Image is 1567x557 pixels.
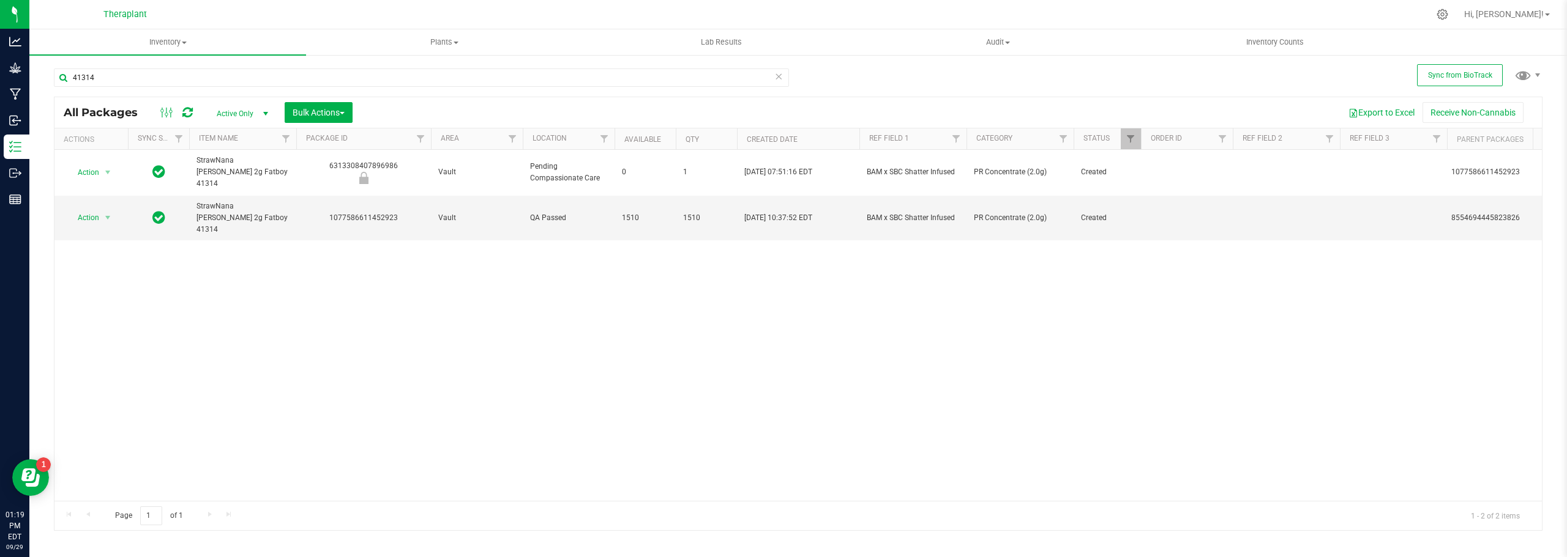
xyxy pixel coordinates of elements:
[285,102,353,123] button: Bulk Actions
[100,164,116,181] span: select
[36,457,51,472] iframe: Resource center unread badge
[441,134,459,142] a: Area
[67,164,100,181] span: Action
[1451,166,1566,178] div: Value 1: 1077586611452923
[152,209,165,226] span: In Sync
[105,506,193,525] span: Page of 1
[169,128,189,149] a: Filter
[530,161,607,184] span: Pending Compassionate Care
[6,542,24,551] p: 09/29
[9,114,21,127] inline-svg: Inbound
[411,128,431,149] a: Filter
[438,166,515,178] span: Vault
[683,166,730,178] span: 1
[9,62,21,74] inline-svg: Grow
[622,212,668,224] span: 1510
[1451,212,1566,224] div: Value 1: 8554694445823826
[946,128,967,149] a: Filter
[138,134,185,142] a: Sync Status
[533,134,567,142] a: Location
[860,37,1135,48] span: Audit
[1230,37,1320,48] span: Inventory Counts
[1428,71,1492,79] span: Sync from BioTrack
[1417,64,1503,86] button: Sync from BioTrack
[530,212,607,224] span: QA Passed
[744,166,812,178] span: [DATE] 07:51:16 EDT
[294,212,433,224] div: 1077586611452923
[294,160,433,184] div: 6313308407896986
[744,212,812,224] span: [DATE] 10:37:52 EDT
[103,9,147,20] span: Theraplant
[29,29,306,55] a: Inventory
[438,212,515,224] span: Vault
[196,201,289,236] span: StrawNana [PERSON_NAME] 2g Fatboy 41314
[684,37,758,48] span: Lab Results
[1435,9,1450,20] div: Manage settings
[867,166,959,178] span: BAM x SBC Shatter Infused
[6,509,24,542] p: 01:19 PM EDT
[1427,128,1447,149] a: Filter
[9,35,21,48] inline-svg: Analytics
[869,134,909,142] a: Ref Field 1
[54,68,789,87] input: Search Package ID, Item Name, SKU, Lot or Part Number...
[583,29,859,55] a: Lab Results
[307,37,582,48] span: Plants
[276,128,296,149] a: Filter
[1341,102,1423,123] button: Export to Excel
[306,134,348,142] a: Package ID
[1213,128,1233,149] a: Filter
[64,106,150,119] span: All Packages
[64,135,123,144] div: Actions
[503,128,523,149] a: Filter
[1461,506,1530,525] span: 1 - 2 of 2 items
[974,166,1066,178] span: PR Concentrate (2.0g)
[624,135,661,144] a: Available
[152,163,165,180] span: In Sync
[9,88,21,100] inline-svg: Manufacturing
[294,172,433,184] div: Newly Received
[686,135,699,144] a: Qty
[12,459,49,496] iframe: Resource center
[293,108,345,117] span: Bulk Actions
[199,134,238,142] a: Item Name
[9,167,21,179] inline-svg: Outbound
[774,68,783,84] span: Clear
[9,193,21,205] inline-svg: Reports
[1081,212,1134,224] span: Created
[622,166,668,178] span: 0
[976,134,1012,142] a: Category
[1243,134,1282,142] a: Ref Field 2
[1081,166,1134,178] span: Created
[1350,134,1389,142] a: Ref Field 3
[196,155,289,190] span: StrawNana [PERSON_NAME] 2g Fatboy 41314
[306,29,583,55] a: Plants
[67,209,100,226] span: Action
[1423,102,1524,123] button: Receive Non-Cannabis
[1083,134,1110,142] a: Status
[1151,134,1182,142] a: Order Id
[594,128,615,149] a: Filter
[1320,128,1340,149] a: Filter
[9,141,21,153] inline-svg: Inventory
[859,29,1136,55] a: Audit
[747,135,798,144] a: Created Date
[867,212,959,224] span: BAM x SBC Shatter Infused
[1053,128,1074,149] a: Filter
[1121,128,1141,149] a: Filter
[100,209,116,226] span: select
[974,212,1066,224] span: PR Concentrate (2.0g)
[683,212,730,224] span: 1510
[29,37,306,48] span: Inventory
[140,506,162,525] input: 1
[1464,9,1544,19] span: Hi, [PERSON_NAME]!
[1137,29,1413,55] a: Inventory Counts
